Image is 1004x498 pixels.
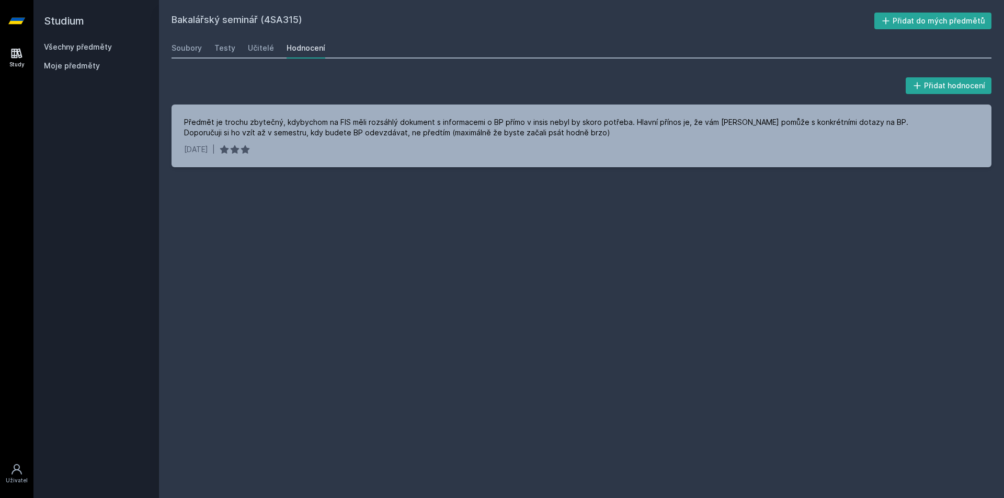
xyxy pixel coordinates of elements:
a: Study [2,42,31,74]
div: Hodnocení [287,43,325,53]
a: Uživatel [2,458,31,490]
div: Testy [214,43,235,53]
button: Přidat hodnocení [906,77,992,94]
a: Hodnocení [287,38,325,59]
a: Soubory [172,38,202,59]
button: Přidat do mých předmětů [874,13,992,29]
h2: Bakalářský seminář (4SA315) [172,13,874,29]
div: [DATE] [184,144,208,155]
div: Uživatel [6,477,28,484]
a: Testy [214,38,235,59]
span: Moje předměty [44,61,100,71]
div: Study [9,61,25,68]
div: Učitelé [248,43,274,53]
div: Soubory [172,43,202,53]
div: Předmět je trochu zbytečný, kdybychom na FIS měli rozsáhlý dokument s informacemi o BP přímo v in... [184,117,908,138]
a: Všechny předměty [44,42,112,51]
a: Učitelé [248,38,274,59]
div: | [212,144,215,155]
